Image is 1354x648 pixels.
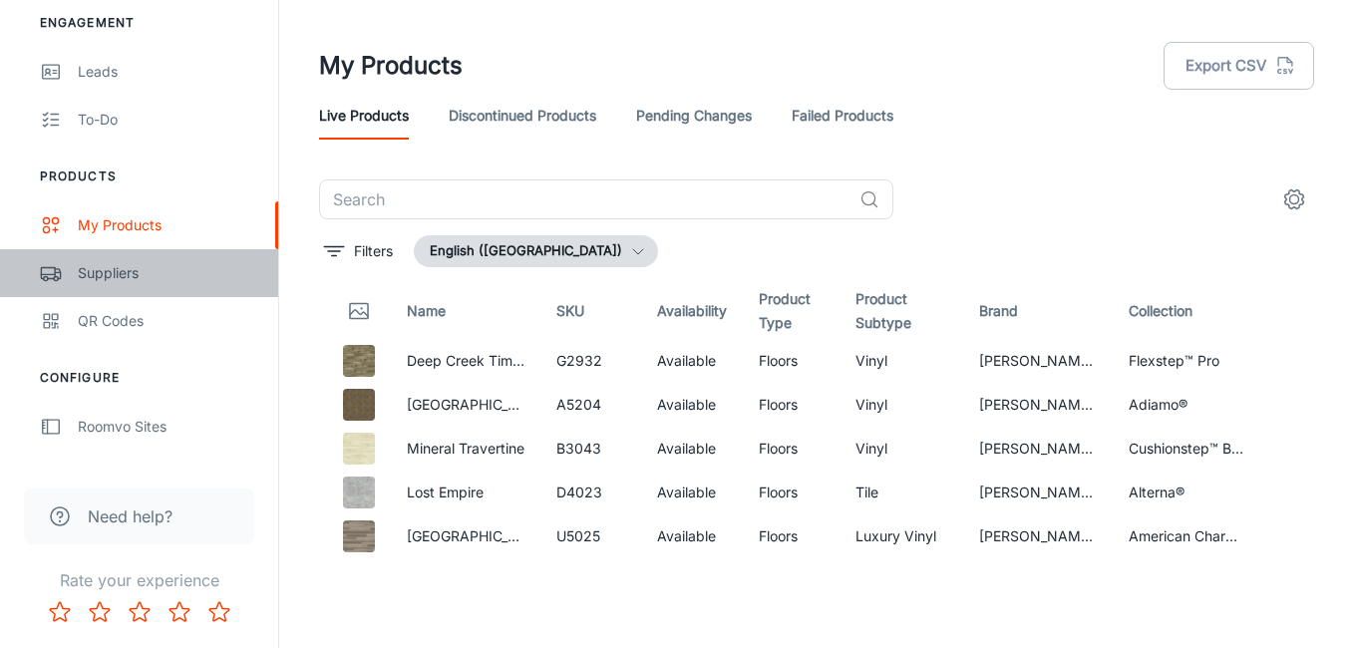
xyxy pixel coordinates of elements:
td: Vinyl [840,383,963,427]
td: Floors [743,339,840,383]
button: settings [1274,179,1314,219]
p: Rate your experience [16,568,262,592]
td: Available [641,471,743,514]
div: To-do [78,109,258,131]
button: Rate 1 star [40,592,80,632]
p: Mineral Travertine [407,438,524,460]
td: Alterna® [1113,471,1262,514]
td: Floors [743,427,840,471]
svg: Thumbnail [347,299,371,323]
a: Discontinued Products [449,92,596,140]
td: Floors [743,514,840,558]
th: SKU [540,283,641,339]
a: Live Products [319,92,409,140]
button: Rate 5 star [199,592,239,632]
td: [PERSON_NAME] Flooring [963,383,1113,427]
input: Search [319,179,851,219]
th: Availability [641,283,743,339]
p: [GEOGRAPHIC_DATA] [407,525,524,547]
div: My Products [78,214,258,236]
td: Floors [743,383,840,427]
div: Leads [78,61,258,83]
td: Vinyl [840,427,963,471]
td: U5025 [540,514,641,558]
button: Export CSV [1164,42,1314,90]
td: Available [641,514,743,558]
th: Product Type [743,283,840,339]
td: Vinyl [840,339,963,383]
td: Available [641,427,743,471]
p: Lost Empire [407,482,524,503]
td: [PERSON_NAME] Flooring [963,339,1113,383]
p: Filters [354,240,393,262]
td: Flexstep™ Pro [1113,339,1262,383]
td: [PERSON_NAME] Flooring [963,427,1113,471]
th: Brand [963,283,1113,339]
th: Product Subtype [840,283,963,339]
td: [PERSON_NAME] Flooring [963,514,1113,558]
button: Rate 3 star [120,592,160,632]
td: G2932 [540,339,641,383]
div: Suppliers [78,262,258,284]
td: American Charm™ 6 [1113,514,1262,558]
th: Collection [1113,283,1262,339]
td: [PERSON_NAME] Flooring [963,471,1113,514]
a: Pending Changes [636,92,752,140]
td: Floors [743,471,840,514]
div: QR Codes [78,310,258,332]
th: Name [391,283,540,339]
td: Cushionstep™ Better [1113,427,1262,471]
td: A5204 [540,383,641,427]
p: [GEOGRAPHIC_DATA] [407,394,524,416]
span: Need help? [88,504,172,528]
button: filter [319,235,398,267]
td: D4023 [540,471,641,514]
td: Available [641,383,743,427]
h1: My Products [319,48,463,84]
button: Rate 4 star [160,592,199,632]
td: Luxury Vinyl [840,514,963,558]
td: B3043 [540,427,641,471]
a: Failed Products [792,92,893,140]
button: English ([GEOGRAPHIC_DATA]) [414,235,658,267]
td: Tile [840,471,963,514]
p: Deep Creek Timbers [407,350,524,372]
td: Adiamo® [1113,383,1262,427]
div: Roomvo Sites [78,416,258,438]
td: Available [641,339,743,383]
button: Rate 2 star [80,592,120,632]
